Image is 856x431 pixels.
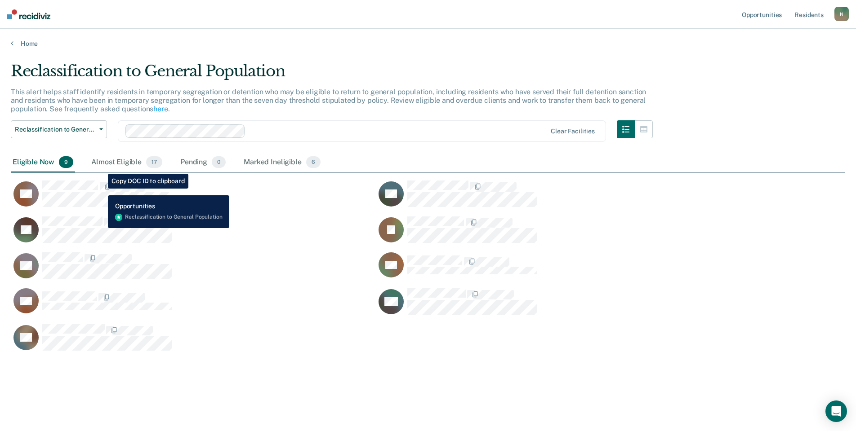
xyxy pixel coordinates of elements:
[11,180,376,216] div: CaseloadOpportunityCell-0296150
[11,216,376,252] div: CaseloadOpportunityCell-0612001
[153,105,168,113] a: here
[11,288,376,324] div: CaseloadOpportunityCell-0740286
[376,252,741,288] div: CaseloadOpportunityCell-0801785
[11,324,376,360] div: CaseloadOpportunityCell-0873009
[11,40,845,48] a: Home
[551,128,595,135] div: Clear facilities
[376,180,741,216] div: CaseloadOpportunityCell-0830222
[212,156,226,168] span: 0
[834,7,849,21] button: N
[178,153,227,172] div: Pending0
[376,288,741,324] div: CaseloadOpportunityCell-0447267
[59,156,73,168] span: 9
[11,62,653,88] div: Reclassification to General Population
[11,252,376,288] div: CaseloadOpportunityCell-0487885
[146,156,162,168] span: 17
[11,88,646,113] p: This alert helps staff identify residents in temporary segregation or detention who may be eligib...
[15,126,96,133] span: Reclassification to General Population
[89,153,164,172] div: Almost Eligible17
[242,153,322,172] div: Marked Ineligible6
[11,120,107,138] button: Reclassification to General Population
[7,9,50,19] img: Recidiviz
[376,216,741,252] div: CaseloadOpportunityCell-0462832
[825,400,847,422] div: Open Intercom Messenger
[11,153,75,172] div: Eligible Now9
[306,156,321,168] span: 6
